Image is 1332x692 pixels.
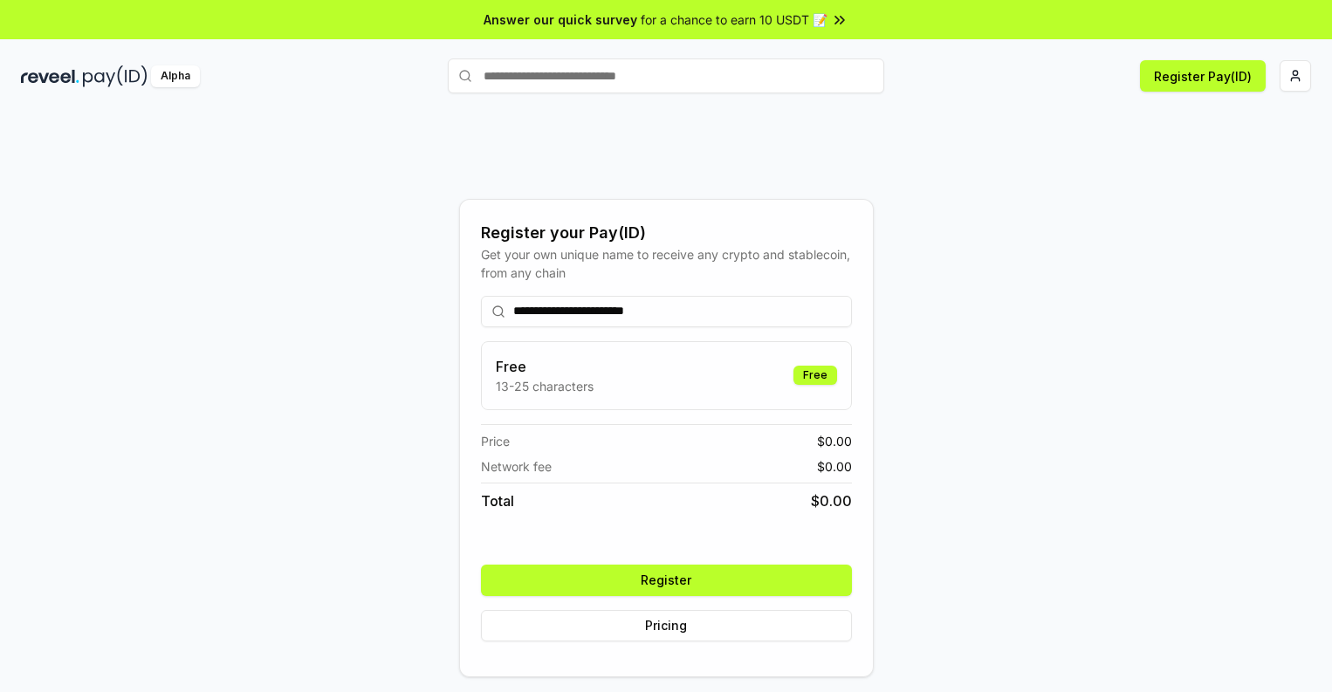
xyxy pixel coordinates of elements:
[817,432,852,450] span: $ 0.00
[481,610,852,641] button: Pricing
[481,490,514,511] span: Total
[484,10,637,29] span: Answer our quick survey
[21,65,79,87] img: reveel_dark
[811,490,852,511] span: $ 0.00
[496,356,594,377] h3: Free
[481,565,852,596] button: Register
[1140,60,1266,92] button: Register Pay(ID)
[793,366,837,385] div: Free
[496,377,594,395] p: 13-25 characters
[481,221,852,245] div: Register your Pay(ID)
[481,245,852,282] div: Get your own unique name to receive any crypto and stablecoin, from any chain
[481,432,510,450] span: Price
[151,65,200,87] div: Alpha
[83,65,148,87] img: pay_id
[641,10,827,29] span: for a chance to earn 10 USDT 📝
[817,457,852,476] span: $ 0.00
[481,457,552,476] span: Network fee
